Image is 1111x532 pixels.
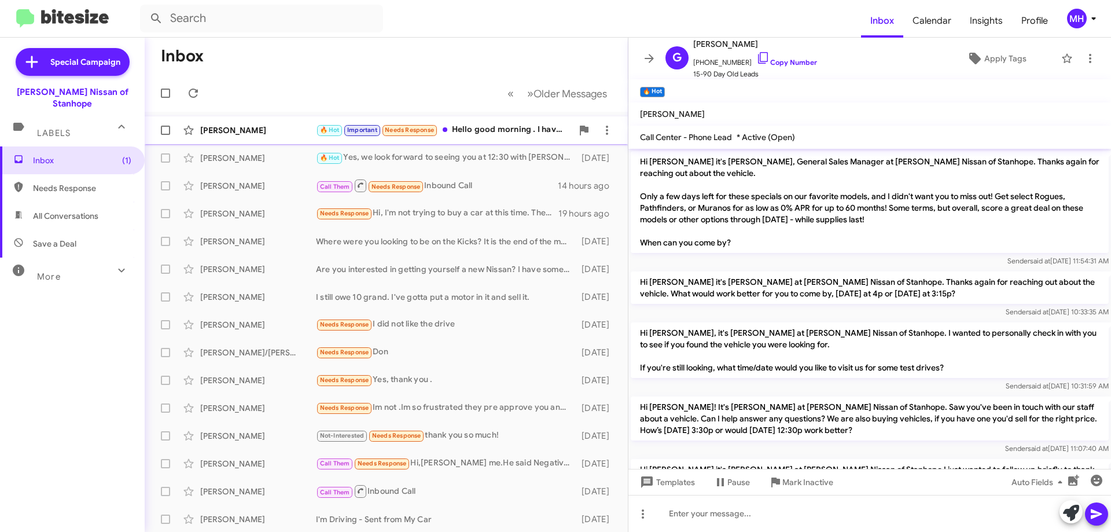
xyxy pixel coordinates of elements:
[520,82,614,105] button: Next
[347,126,377,134] span: Important
[372,432,421,439] span: Needs Response
[1067,9,1087,28] div: MH
[558,180,619,192] div: 14 hours ago
[200,263,316,275] div: [PERSON_NAME]
[200,124,316,136] div: [PERSON_NAME]
[631,151,1109,253] p: Hi [PERSON_NAME] it's [PERSON_NAME], General Sales Manager at [PERSON_NAME] Nissan of Stanhope. T...
[631,459,1109,526] p: Hi [PERSON_NAME] it's [PERSON_NAME] at [PERSON_NAME] Nissan of Stanhope I just wanted to follow u...
[937,48,1055,69] button: Apply Tags
[759,472,843,493] button: Mark Inactive
[320,154,340,162] span: 🔥 Hot
[640,109,705,119] span: [PERSON_NAME]
[33,182,131,194] span: Needs Response
[200,208,316,219] div: [PERSON_NAME]
[756,58,817,67] a: Copy Number
[316,346,576,359] div: Don
[316,236,576,247] div: Where were you looking to be on the Kicks? It is the end of the month and have great promotions g...
[1028,444,1048,453] span: said at
[200,458,316,469] div: [PERSON_NAME]
[200,430,316,442] div: [PERSON_NAME]
[576,513,619,525] div: [DATE]
[316,123,572,137] div: Hello good morning . I have decided to wait on buying a new vehicle thank you for reaching out ha...
[316,484,576,498] div: Inbound Call
[1057,9,1098,28] button: MH
[316,207,558,220] div: Hi, I'm not trying to buy a car at this time. The interest rates are too high at this time. Ty fo...
[200,347,316,358] div: [PERSON_NAME]/[PERSON_NAME]
[631,271,1109,304] p: Hi [PERSON_NAME] it's [PERSON_NAME] at [PERSON_NAME] Nissan of Stanhope. Thanks again for reachin...
[1005,444,1109,453] span: Sender [DATE] 11:07:40 AM
[320,489,350,496] span: Call Them
[576,486,619,497] div: [DATE]
[316,513,576,525] div: I'm Driving - Sent from My Car
[576,291,619,303] div: [DATE]
[140,5,383,32] input: Search
[200,152,316,164] div: [PERSON_NAME]
[316,263,576,275] div: Are you interested in getting yourself a new Nissan? I have some great deals going on right now
[33,155,131,166] span: Inbox
[200,375,316,386] div: [PERSON_NAME]
[576,236,619,247] div: [DATE]
[704,472,759,493] button: Pause
[737,132,795,142] span: * Active (Open)
[501,82,521,105] button: Previous
[693,68,817,80] span: 15-90 Day Old Leads
[628,472,704,493] button: Templates
[961,4,1012,38] a: Insights
[672,49,682,67] span: G
[534,87,607,100] span: Older Messages
[320,432,365,439] span: Not-Interested
[316,457,576,470] div: Hi,[PERSON_NAME] me.He said Negative.Thanks for text.
[558,208,619,219] div: 19 hours ago
[782,472,833,493] span: Mark Inactive
[1028,307,1049,316] span: said at
[320,348,369,356] span: Needs Response
[200,402,316,414] div: [PERSON_NAME]
[903,4,961,38] a: Calendar
[122,155,131,166] span: (1)
[316,291,576,303] div: I still owe 10 grand. I've gotta put a motor in it and sell it.
[631,397,1109,441] p: Hi [PERSON_NAME]! It's [PERSON_NAME] at [PERSON_NAME] Nissan of Stanhope. Saw you've been in touc...
[576,402,619,414] div: [DATE]
[320,404,369,412] span: Needs Response
[1007,256,1109,265] span: Sender [DATE] 11:54:31 AM
[316,151,576,164] div: Yes, we look forward to seeing you at 12:30 with [PERSON_NAME]
[161,47,204,65] h1: Inbox
[1002,472,1076,493] button: Auto Fields
[576,375,619,386] div: [DATE]
[316,429,576,442] div: thank you so much!
[1011,472,1067,493] span: Auto Fields
[1028,381,1049,390] span: said at
[371,183,421,190] span: Needs Response
[200,180,316,192] div: [PERSON_NAME]
[320,460,350,467] span: Call Them
[320,126,340,134] span: 🔥 Hot
[1006,381,1109,390] span: Sender [DATE] 10:31:59 AM
[316,178,558,193] div: Inbound Call
[316,318,576,331] div: I did not like the drive
[861,4,903,38] a: Inbox
[527,86,534,101] span: »
[638,472,695,493] span: Templates
[1012,4,1057,38] a: Profile
[200,319,316,331] div: [PERSON_NAME]
[501,82,614,105] nav: Page navigation example
[576,319,619,331] div: [DATE]
[640,132,732,142] span: Call Center - Phone Lead
[320,321,369,328] span: Needs Response
[37,271,61,282] span: More
[320,183,350,190] span: Call Them
[200,513,316,525] div: [PERSON_NAME]
[631,322,1109,378] p: Hi [PERSON_NAME], it's [PERSON_NAME] at [PERSON_NAME] Nissan of Stanhope. I wanted to personally ...
[200,486,316,497] div: [PERSON_NAME]
[693,51,817,68] span: [PHONE_NUMBER]
[385,126,434,134] span: Needs Response
[984,48,1027,69] span: Apply Tags
[33,210,98,222] span: All Conversations
[50,56,120,68] span: Special Campaign
[576,458,619,469] div: [DATE]
[727,472,750,493] span: Pause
